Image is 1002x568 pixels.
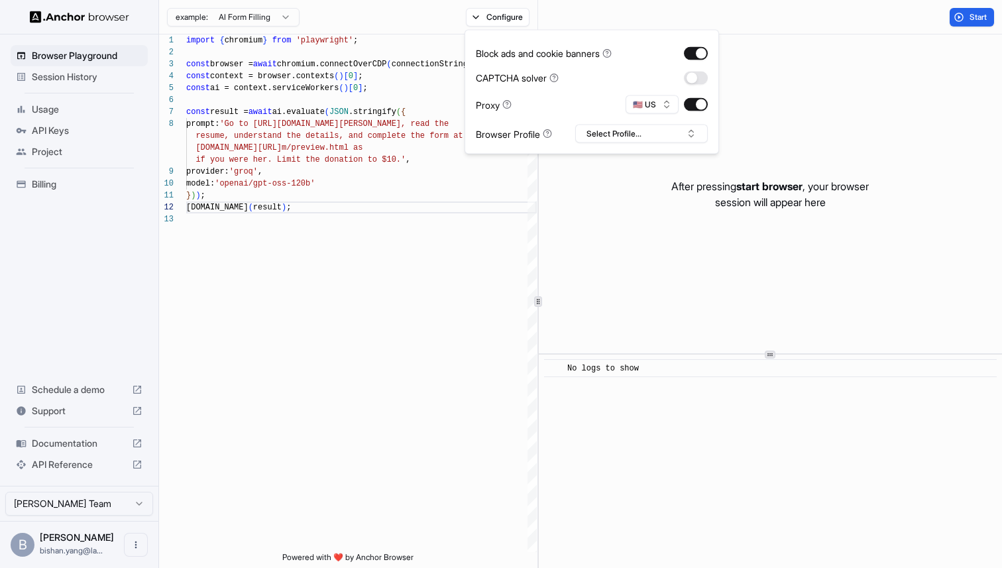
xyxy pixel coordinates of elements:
span: ; [286,203,291,212]
span: Support [32,404,127,418]
span: ai.evaluate [272,107,325,117]
span: ; [353,36,358,45]
div: 13 [159,213,174,225]
span: start browser [736,180,803,193]
span: 'playwright' [296,36,353,45]
div: Browser Playground [11,45,148,66]
span: Project [32,145,142,158]
span: 0 [353,84,358,93]
span: } [186,191,191,200]
img: Anchor Logo [30,11,129,23]
span: , [406,155,410,164]
button: Select Profile... [575,125,708,143]
span: ] [358,84,362,93]
div: CAPTCHA solver [476,71,559,85]
span: { [219,36,224,45]
button: Configure [466,8,530,27]
span: ) [339,72,343,81]
span: ( [386,60,391,69]
div: 9 [159,166,174,178]
span: chromium.connectOverCDP [277,60,387,69]
span: const [186,72,210,81]
div: 3 [159,58,174,70]
div: 4 [159,70,174,82]
div: Schedule a demo [11,379,148,400]
span: ) [195,191,200,200]
span: example: [176,12,208,23]
span: Powered with ❤️ by Anchor Browser [282,552,414,568]
span: [DOMAIN_NAME] [186,203,249,212]
span: browser = [210,60,253,69]
span: [ [349,84,353,93]
span: ( [339,84,343,93]
span: model: [186,179,215,188]
div: 8 [159,118,174,130]
div: 5 [159,82,174,94]
span: 0 [349,72,353,81]
span: Browser Playground [32,49,142,62]
span: [ [344,72,349,81]
div: 1 [159,34,174,46]
div: API Keys [11,120,148,141]
span: ; [362,84,367,93]
span: await [253,60,277,69]
p: After pressing , your browser session will appear here [671,178,869,210]
div: 12 [159,201,174,213]
span: } [262,36,267,45]
div: Documentation [11,433,148,454]
span: const [186,60,210,69]
span: result [253,203,282,212]
span: result = [210,107,249,117]
span: No logs to show [567,364,639,373]
span: ] [353,72,358,81]
span: ) [344,84,349,93]
div: Billing [11,174,148,195]
span: ( [249,203,253,212]
span: Billing [32,178,142,191]
span: Session History [32,70,142,84]
div: Project [11,141,148,162]
div: B [11,533,34,557]
span: 'groq' [229,167,258,176]
div: 6 [159,94,174,106]
span: ai = context.serviceWorkers [210,84,339,93]
div: Usage [11,99,148,120]
span: Documentation [32,437,127,450]
span: from [272,36,292,45]
div: Block ads and cookie banners [476,46,612,60]
span: API Reference [32,458,127,471]
span: ; [201,191,205,200]
span: ( [396,107,401,117]
span: resume, understand the details, and complete the f [195,131,434,141]
span: API Keys [32,124,142,137]
span: bishan.yang@laer.ai [40,545,103,555]
span: Schedule a demo [32,383,127,396]
span: , [258,167,262,176]
div: 11 [159,190,174,201]
span: const [186,107,210,117]
span: connectionString [392,60,468,69]
span: .stringify [349,107,396,117]
div: API Reference [11,454,148,475]
span: ​ [551,362,557,375]
span: [DOMAIN_NAME][URL] [195,143,282,152]
span: const [186,84,210,93]
span: ad the [420,119,449,129]
span: ( [325,107,329,117]
span: orm at https:// [434,131,506,141]
span: context = browser.contexts [210,72,334,81]
span: ; [358,72,362,81]
span: if you were her. Limit the donation to $10.' [195,155,406,164]
span: 'Go to [URL][DOMAIN_NAME][PERSON_NAME], re [219,119,419,129]
div: Browser Profile [476,127,552,141]
span: prompt: [186,119,219,129]
button: Start [950,8,994,27]
button: Open menu [124,533,148,557]
span: chromium [225,36,263,45]
span: provider: [186,167,229,176]
button: 🇺🇸 US [626,95,679,114]
span: { [401,107,406,117]
span: ( [334,72,339,81]
div: 10 [159,178,174,190]
div: Support [11,400,148,422]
